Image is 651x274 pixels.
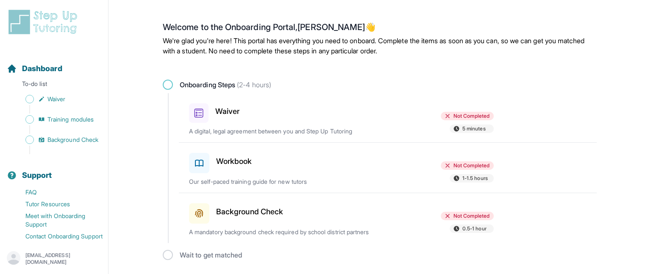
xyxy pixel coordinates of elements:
span: Waiver [47,95,65,103]
a: WorkbookNot Completed1-1.5 hoursOur self-paced training guide for new tutors [179,143,597,193]
h3: Waiver [215,105,239,117]
span: Training modules [47,115,94,124]
span: (2-4 hours) [235,80,271,89]
p: Our self-paced training guide for new tutors [189,177,387,186]
p: To-do list [3,80,105,91]
a: Dashboard [7,63,62,75]
p: A mandatory background check required by school district partners [189,228,387,236]
p: We're glad you're here! This portal has everything you need to onboard. Complete the items as soo... [163,36,597,56]
span: Not Completed [453,113,490,119]
span: Support [22,169,52,181]
a: Training modules [7,113,108,125]
h3: Background Check [216,206,283,218]
span: Not Completed [453,162,490,169]
span: Background Check [47,136,98,144]
img: logo [7,8,82,36]
a: Background Check [7,134,108,146]
a: FAQ [7,186,108,198]
a: Meet with Onboarding Support [7,210,108,230]
h3: Workbook [216,155,252,167]
a: Tutor Resources [7,198,108,210]
button: Support [3,156,105,185]
a: Background CheckNot Completed0.5-1 hourA mandatory background check required by school district p... [179,193,597,243]
button: Dashboard [3,49,105,78]
a: Contact Onboarding Support [7,230,108,242]
span: 0.5-1 hour [462,225,487,232]
a: Waiver [7,93,108,105]
span: Not Completed [453,213,490,219]
p: A digital, legal agreement between you and Step Up Tutoring [189,127,387,136]
a: WaiverNot Completed5 minutesA digital, legal agreement between you and Step Up Tutoring [179,93,597,142]
span: Onboarding Steps [180,80,271,90]
span: 1-1.5 hours [462,175,488,182]
span: 5 minutes [462,125,486,132]
h2: Welcome to the Onboarding Portal, [PERSON_NAME] 👋 [163,22,597,36]
span: Dashboard [22,63,62,75]
p: [EMAIL_ADDRESS][DOMAIN_NAME] [25,252,101,266]
button: [EMAIL_ADDRESS][DOMAIN_NAME] [7,251,101,266]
